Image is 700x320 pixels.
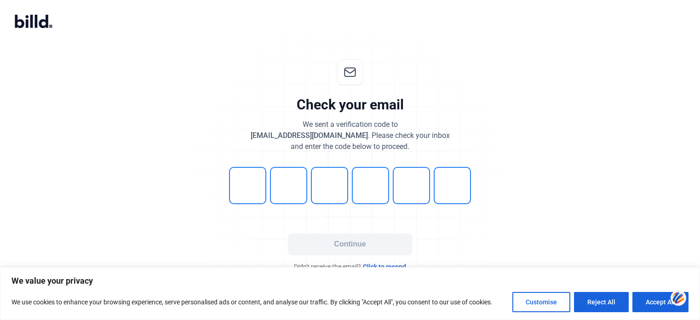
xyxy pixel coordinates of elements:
[297,96,404,114] div: Check your email
[512,292,570,312] button: Customise
[251,119,450,152] div: We sent a verification code to . Please check your inbox and enter the code below to proceed.
[251,131,368,140] span: [EMAIL_ADDRESS][DOMAIN_NAME]
[671,289,686,306] img: svg+xml;base64,PHN2ZyB3aWR0aD0iNDQiIGhlaWdodD0iNDQiIHZpZXdCb3g9IjAgMCA0NCA0NCIgZmlsbD0ibm9uZSIgeG...
[11,275,689,286] p: We value your privacy
[632,292,689,312] button: Accept All
[11,297,493,308] p: We use cookies to enhance your browsing experience, serve personalised ads or content, and analys...
[363,262,406,271] span: Click to resend
[212,262,488,271] div: Didn't receive the email?
[288,234,412,255] button: Continue
[574,292,629,312] button: Reject All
